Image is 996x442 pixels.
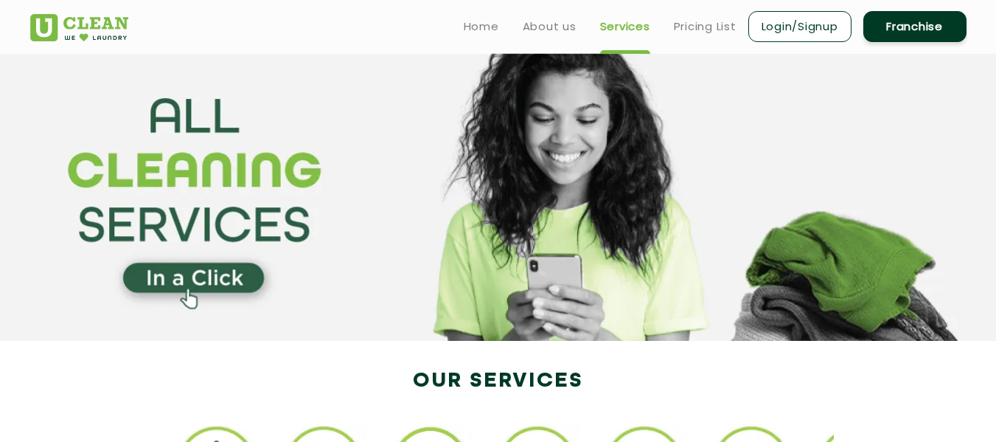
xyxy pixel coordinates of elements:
a: Login/Signup [748,11,852,42]
a: Franchise [863,11,967,42]
a: Pricing List [674,18,736,35]
a: Services [600,18,650,35]
a: About us [523,18,577,35]
a: Home [464,18,499,35]
img: UClean Laundry and Dry Cleaning [30,14,128,41]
